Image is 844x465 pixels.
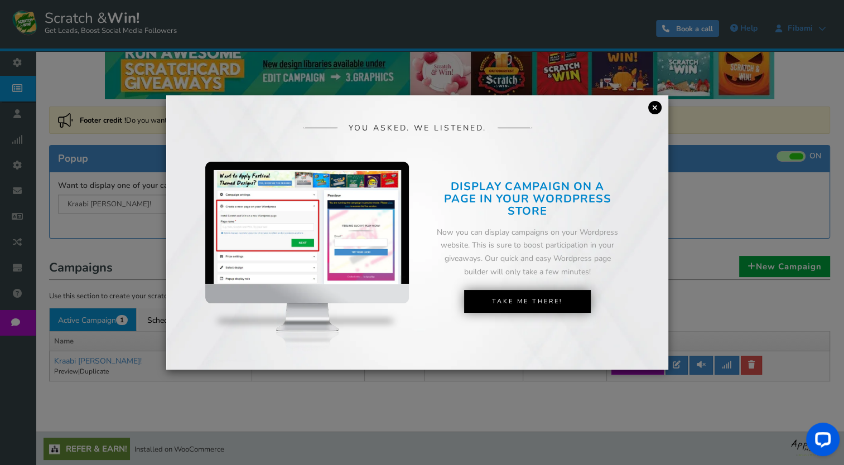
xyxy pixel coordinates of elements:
div: Now you can display campaigns on your Wordpress website. This is sure to boost participation in y... [435,226,620,279]
img: mockup [205,162,409,368]
span: YOU ASKED. WE LISTENED. [349,124,486,132]
h2: DISPLAY CAMPAIGN ON A PAGE IN YOUR WORDPRESS STORE [435,181,620,217]
a: × [648,101,662,114]
img: screenshot [214,170,401,284]
iframe: LiveChat chat widget [797,418,844,465]
a: Take Me There! [464,290,591,313]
